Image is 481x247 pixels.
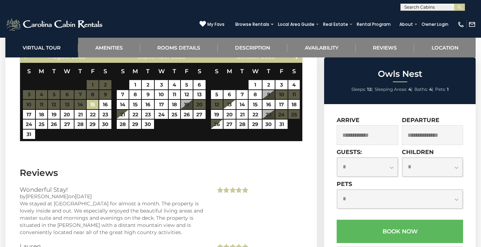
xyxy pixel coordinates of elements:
a: 26 [211,120,223,129]
a: 30 [99,120,111,129]
span: Wednesday [64,68,70,75]
span: Tuesday [52,68,56,75]
a: 6 [193,80,206,89]
span: Thursday [78,68,82,75]
span: Saturday [292,68,296,75]
a: 19 [211,110,223,119]
a: 31 [275,120,288,129]
a: 18 [36,110,48,119]
li: | [414,85,433,94]
a: 7 [236,90,248,99]
h3: Wonderful Stay! [20,186,205,193]
a: 6 [223,90,236,99]
a: 18 [169,100,180,109]
label: Departure [402,117,439,124]
a: 26 [181,110,193,119]
span: September [137,53,170,60]
a: Rooms Details [140,38,218,57]
strong: 4 [408,87,411,92]
a: 25 [36,120,48,129]
a: 15 [87,100,98,109]
a: 27 [223,120,236,129]
strong: 4 [429,87,432,92]
a: 17 [155,100,168,109]
a: 2 [142,80,154,89]
a: 15 [249,100,262,109]
h2: Owls Nest [326,69,474,79]
a: 13 [193,90,206,99]
span: Saturday [104,68,107,75]
span: Monday [133,68,138,75]
a: 2 [263,80,275,89]
a: My Favs [199,20,225,28]
a: 21 [236,110,248,119]
a: 22 [249,110,262,119]
a: 22 [129,110,141,119]
a: 22 [87,110,98,119]
a: 5 [211,90,223,99]
label: Arrive [337,117,360,124]
a: About [396,19,417,29]
a: 10 [155,90,168,99]
a: 18 [288,100,299,109]
span: October [236,53,260,60]
h3: Reviews [20,167,303,179]
a: 3 [275,80,288,89]
a: 4 [169,80,180,89]
button: Book Now [337,220,463,243]
label: Children [402,149,434,155]
a: 16 [99,100,111,109]
a: 8 [249,90,262,99]
a: 15 [129,100,141,109]
span: Sleeping Areas: [375,87,407,92]
a: Rental Program [353,19,394,29]
span: Tuesday [146,68,150,75]
a: Virtual Tour [5,38,78,57]
a: 31 [23,130,35,139]
a: 28 [117,120,129,129]
a: 29 [249,120,262,129]
a: 21 [74,110,86,119]
label: Pets [337,181,352,187]
strong: 12 [367,87,371,92]
li: | [351,85,373,94]
span: Pets: [435,87,446,92]
a: 28 [236,120,248,129]
a: Real Estate [319,19,352,29]
span: Wednesday [158,68,165,75]
img: White-1-2.png [5,17,105,32]
span: [PERSON_NAME] [26,193,68,200]
a: 1 [129,80,141,89]
a: Local Area Guide [274,19,318,29]
a: 30 [263,120,275,129]
a: 12 [181,90,193,99]
a: 23 [142,110,154,119]
a: 16 [263,100,275,109]
a: 25 [169,110,180,119]
a: 23 [99,110,111,119]
span: Tuesday [240,68,244,75]
a: 27 [61,120,74,129]
div: by on [20,193,205,200]
a: 8 [129,90,141,99]
span: Friday [91,68,95,75]
a: 14 [236,100,248,109]
a: Availability [287,38,356,57]
a: 9 [142,90,154,99]
a: 24 [155,110,168,119]
a: Owner Login [418,19,452,29]
a: 28 [74,120,86,129]
a: 20 [223,110,236,119]
a: 19 [48,110,60,119]
a: 11 [169,90,180,99]
a: 5 [181,80,193,89]
span: Thursday [267,68,270,75]
a: 29 [129,120,141,129]
a: 16 [142,100,154,109]
a: Description [218,38,288,57]
span: Thursday [173,68,176,75]
a: Reviews [356,38,414,57]
a: 17 [275,100,288,109]
a: 26 [48,120,60,129]
span: My Favs [207,21,225,28]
